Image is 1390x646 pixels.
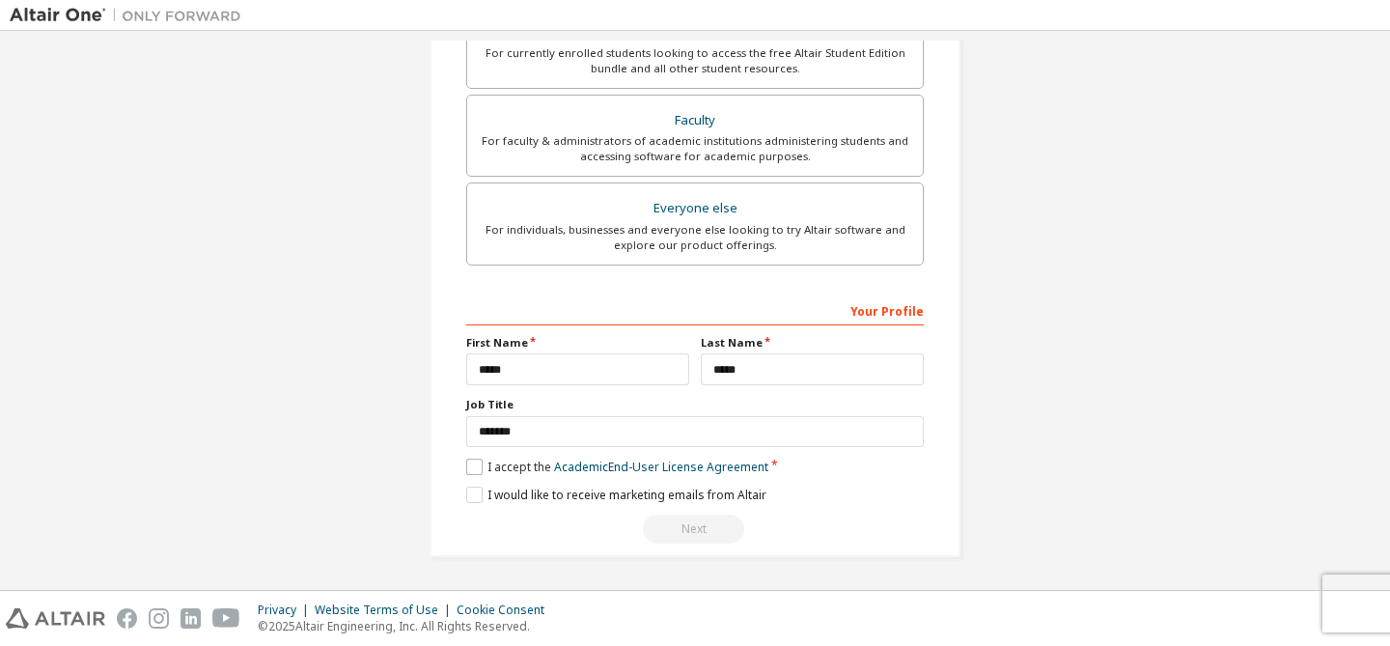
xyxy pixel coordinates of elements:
label: I would like to receive marketing emails from Altair [466,487,766,503]
div: Faculty [479,107,911,134]
div: For currently enrolled students looking to access the free Altair Student Edition bundle and all ... [479,45,911,76]
img: Altair One [10,6,251,25]
div: For faculty & administrators of academic institutions administering students and accessing softwa... [479,133,911,164]
img: altair_logo.svg [6,608,105,629]
img: youtube.svg [212,608,240,629]
img: instagram.svg [149,608,169,629]
img: facebook.svg [117,608,137,629]
div: Cookie Consent [457,603,556,618]
div: Your Profile [466,295,924,325]
label: Last Name [701,335,924,351]
div: Website Terms of Use [315,603,457,618]
label: First Name [466,335,689,351]
div: For individuals, businesses and everyone else looking to try Altair software and explore our prod... [479,222,911,253]
div: Read and acccept EULA to continue [466,515,924,544]
div: Everyone else [479,195,911,222]
label: Job Title [466,397,924,412]
p: © 2025 Altair Engineering, Inc. All Rights Reserved. [258,618,556,634]
a: Academic End-User License Agreement [554,459,768,475]
img: linkedin.svg [181,608,201,629]
div: Privacy [258,603,315,618]
label: I accept the [466,459,768,475]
